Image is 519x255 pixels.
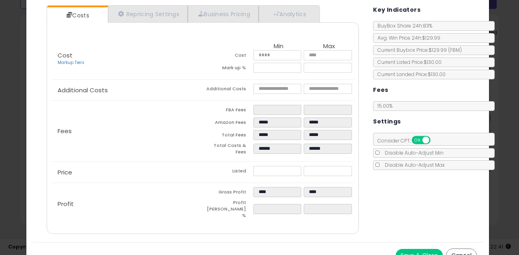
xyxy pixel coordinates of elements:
[448,47,462,53] span: ( FBM )
[259,6,319,22] a: Analytics
[188,6,259,22] a: Business Pricing
[203,63,253,75] td: Mark up %
[203,187,253,200] td: Gross Profit
[203,117,253,130] td: Amazon Fees
[373,117,401,127] h5: Settings
[51,169,203,176] p: Price
[304,43,354,50] th: Max
[47,7,107,23] a: Costs
[51,201,203,207] p: Profit
[377,102,392,109] span: 15.00 %
[381,149,444,156] span: Disable Auto-Adjust Min
[412,137,422,144] span: ON
[203,84,253,96] td: Additional Costs
[108,6,188,22] a: Repricing Settings
[203,142,253,157] td: Total Costs & Fees
[203,166,253,178] td: Listed
[381,161,445,168] span: Disable Auto-Adjust Max
[51,52,203,66] p: Cost
[373,5,420,15] h5: Key Indicators
[58,59,84,66] a: Markup Tiers
[373,71,446,78] span: Current Landed Price: $130.00
[203,50,253,63] td: Cost
[373,85,388,95] h5: Fees
[51,87,203,93] p: Additional Costs
[203,130,253,142] td: Total Fees
[373,34,440,41] span: Avg. Win Price 24h: $129.99
[51,128,203,134] p: Fees
[429,137,442,144] span: OFF
[203,105,253,117] td: FBA Fees
[373,59,442,66] span: Current Listed Price: $130.00
[373,22,432,29] span: BuyBox Share 24h: 83%
[373,137,441,144] span: Consider CPT:
[373,47,462,53] span: Current Buybox Price:
[253,43,304,50] th: Min
[203,200,253,221] td: Profit [PERSON_NAME] %
[429,47,462,53] span: $129.99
